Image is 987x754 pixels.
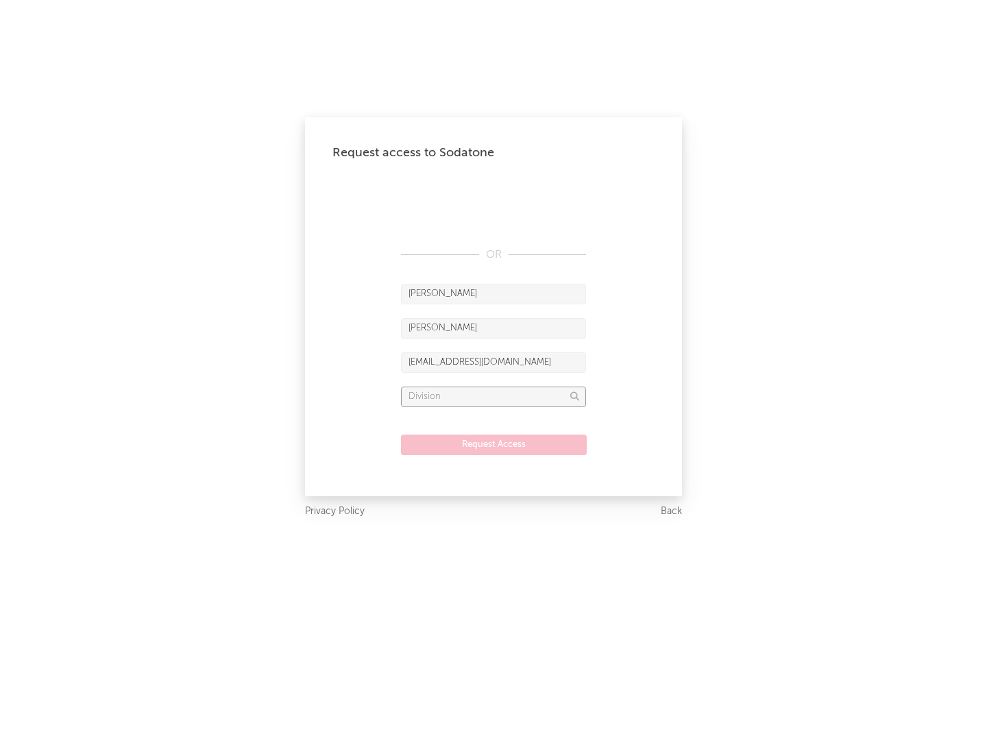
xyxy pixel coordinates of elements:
div: Request access to Sodatone [332,145,655,161]
button: Request Access [401,435,587,455]
input: Last Name [401,318,586,339]
div: OR [401,247,586,263]
a: Privacy Policy [305,503,365,520]
a: Back [661,503,682,520]
input: First Name [401,284,586,304]
input: Division [401,387,586,407]
input: Email [401,352,586,373]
